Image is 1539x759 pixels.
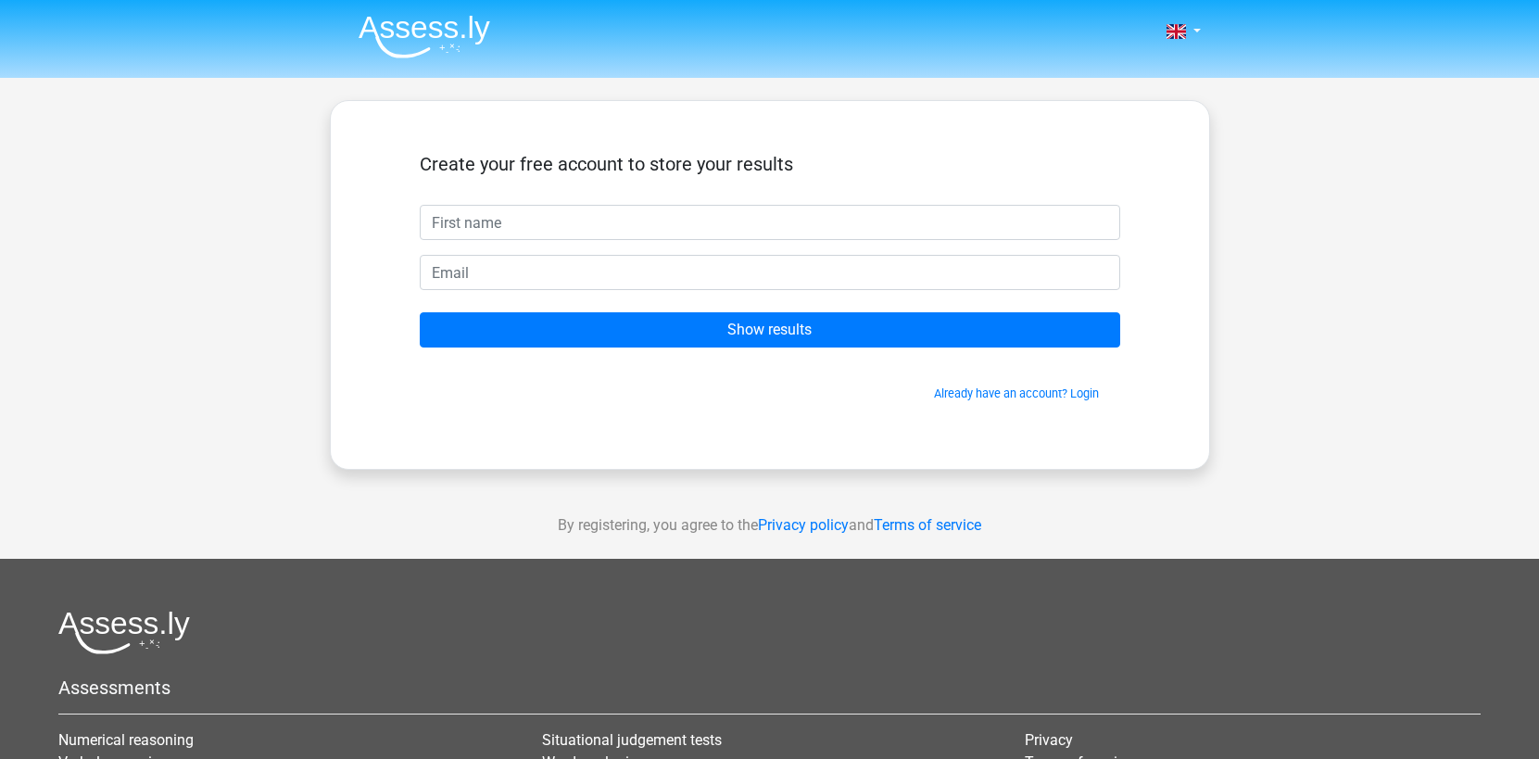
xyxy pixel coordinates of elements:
[58,611,190,654] img: Assessly logo
[58,677,1481,699] h5: Assessments
[758,516,849,534] a: Privacy policy
[1025,731,1073,749] a: Privacy
[359,15,490,58] img: Assessly
[874,516,981,534] a: Terms of service
[420,205,1120,240] input: First name
[420,153,1120,175] h5: Create your free account to store your results
[934,386,1099,400] a: Already have an account? Login
[542,731,722,749] a: Situational judgement tests
[58,731,194,749] a: Numerical reasoning
[420,255,1120,290] input: Email
[420,312,1120,348] input: Show results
